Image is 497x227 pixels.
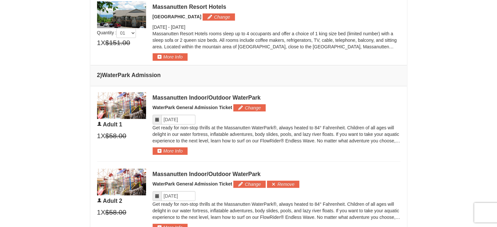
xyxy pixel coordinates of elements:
img: 6619917-1403-22d2226d.jpg [97,169,146,195]
span: $151.00 [105,38,130,48]
span: - [168,24,170,30]
button: Change [233,181,266,188]
div: Massanutten Indoor/Outdoor WaterPark [153,171,400,177]
p: Get ready for non-stop thrills at the Massanutten WaterPark®, always heated to 84° Fahrenheit. Ch... [153,201,400,220]
button: Change [233,104,266,111]
span: X [101,131,105,141]
span: $58.00 [105,131,126,141]
span: X [101,207,105,217]
span: Adult 2 [103,198,122,204]
span: ) [100,72,102,78]
button: Remove [267,181,299,188]
p: Massanutten Resort Hotels rooms sleep up to 4 occupants and offer a choice of 1 king size bed (li... [153,30,400,50]
span: X [101,38,105,48]
button: More Info [153,147,188,154]
button: More Info [153,53,188,60]
span: [DATE] [171,24,185,30]
img: 19219026-1-e3b4ac8e.jpg [97,1,146,28]
button: Change [203,13,235,21]
span: [DATE] [153,24,167,30]
div: Massanutten Resort Hotels [153,4,400,10]
span: [GEOGRAPHIC_DATA] [153,14,202,19]
span: $58.00 [105,207,126,217]
span: 1 [97,38,101,48]
img: 6619917-1403-22d2226d.jpg [97,92,146,119]
span: WaterPark General Admission Ticket [153,105,232,110]
p: Get ready for non-stop thrills at the Massanutten WaterPark®, always heated to 84° Fahrenheit. Ch... [153,124,400,144]
h4: 2 WaterPark Admission [97,72,400,78]
span: WaterPark General Admission Ticket [153,181,232,186]
span: 1 [97,207,101,217]
span: 1 [97,131,101,141]
span: Adult 1 [103,121,122,128]
div: Massanutten Indoor/Outdoor WaterPark [153,94,400,101]
span: Quantity : [97,30,136,35]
